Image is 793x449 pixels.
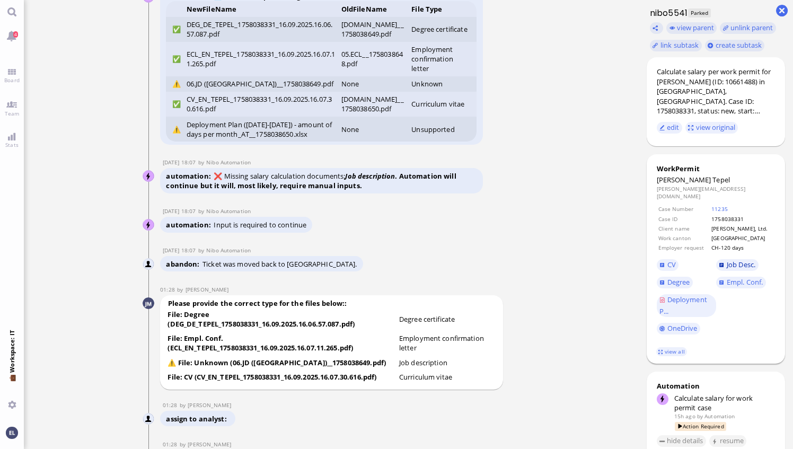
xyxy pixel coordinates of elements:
span: janet.mathews@bluelakelegal.com [186,286,229,293]
td: Case ID [658,215,710,223]
span: assign to analyst [166,414,230,424]
td: Degree certificate [409,17,477,42]
runbook-parameter-view: Employment confirmation letter [399,333,484,353]
span: 15h ago [674,412,695,420]
td: 1758038331 [711,215,774,223]
span: Action Required [675,422,726,431]
span: Tepel [712,175,730,184]
td: ⚠️ [166,117,183,142]
span: by [177,286,186,293]
td: Curriculum vitae [409,92,477,117]
span: CV [667,260,676,269]
p: I hope this message finds you well. I'm writing to let you know that your requested salary calcul... [8,30,322,54]
span: by [198,159,207,166]
td: ⚠️ File: Unknown (06.JD ([GEOGRAPHIC_DATA])__1758038649.pdf) [167,357,397,371]
td: CH-120 days [711,243,774,252]
td: ECL_EN_TEPEL_1758038331_16.09.2025.16.07.11.265.pdf [183,42,338,76]
span: automation [166,171,214,181]
a: Empl. Conf. [716,277,766,288]
span: Stats [3,141,21,148]
b: Please provide the correct type for the files below:: [166,297,348,310]
a: view all [656,347,687,356]
td: 05.ECL__1758038648.pdf [338,42,409,76]
td: Deployment Plan ([DATE]-[DATE]) - amount of days per month_AT__1758038650.xlsx [183,117,338,142]
small: © 2024 BlueLake Legal. All rights reserved. [8,147,144,155]
img: Nibo Automation [143,259,155,270]
p: If you have any questions or need further assistance, please let me know. [8,81,322,92]
span: Board [2,76,22,84]
span: [PERSON_NAME] [657,175,711,184]
button: resume [709,435,747,447]
span: janet.mathews@bluelakelegal.com [188,441,231,448]
td: File: CV (CV_EN_TEPEL_1758038331_16.09.2025.16.07.30.616.pdf) [167,372,397,385]
a: OneDrive [657,323,701,334]
th: OldFileName [338,1,409,16]
td: ✅ [166,42,183,76]
span: [DATE] 18:07 [163,159,198,166]
p: Dear [PERSON_NAME], [8,11,322,22]
td: ✅ [166,92,183,117]
a: Job Desc. [716,259,759,271]
span: Parked [688,8,711,17]
span: Team [2,110,22,117]
td: Employment confirmation letter [409,42,477,76]
span: by [180,441,188,448]
span: automation@bluelakelegal.com [704,412,735,420]
div: Automation [657,381,776,391]
a: CV [657,259,679,271]
span: Deployment P... [659,295,707,316]
td: [DOMAIN_NAME]__1758038649.pdf [338,17,409,42]
span: Kindly note the regular lead time in [GEOGRAPHIC_DATA] of 4 weeks [8,63,240,71]
td: Work canton [658,234,710,242]
i: Job description [345,171,395,181]
td: [DOMAIN_NAME]__1758038650.pdf [338,92,409,117]
span: Input is required to continue [214,220,306,230]
button: edit [657,122,683,134]
td: Unknown [409,76,477,92]
span: Degree [667,277,690,287]
button: unlink parent [720,22,776,34]
span: abandon [166,259,202,269]
td: Case Number [658,205,710,213]
td: File: Empl. Conf. (ECL_EN_TEPEL_1758038331_16.09.2025.16.07.11.265.pdf) [167,333,397,356]
span: by [198,207,207,215]
span: 01:28 [163,401,180,409]
td: Unsupported [409,117,477,142]
td: Client name [658,224,710,233]
td: None [338,117,409,142]
span: by [180,401,188,409]
body: Rich Text Area. Press ALT-0 for help. [8,11,322,157]
a: 11235 [711,205,728,213]
runbook-parameter-view: Degree certificate [399,314,455,324]
td: 06.JD ([GEOGRAPHIC_DATA])__1758038649.pdf [183,76,338,92]
td: [GEOGRAPHIC_DATA] [711,234,774,242]
td: ⚠️ [166,76,183,92]
span: Job Desc. [727,260,755,269]
td: Employer request [658,243,710,252]
runbook-parameter-view: Job description [399,358,447,367]
button: create subtask [705,40,765,51]
span: 01:28 [163,441,180,448]
td: [PERSON_NAME], Ltd. [711,224,774,233]
th: NewFileName [183,1,338,16]
h1: nibo5541 [647,7,688,19]
td: CV_EN_TEPEL_1758038331_16.09.2025.16.07.30.616.pdf [183,92,338,117]
th: File Type [409,1,477,16]
button: view parent [666,22,717,34]
span: 01:28 [160,286,177,293]
span: automation@nibo.ai [206,246,251,254]
img: Janet Mathews [143,413,155,425]
span: Empl. Conf. [727,277,763,287]
span: janet.mathews@bluelakelegal.com [188,401,231,409]
span: 💼 Workspace: IT [8,373,16,397]
span: 4 [13,31,18,38]
span: by [198,246,207,254]
img: You [6,427,17,438]
runbook-parameter-view: Curriculum vitae [399,372,452,382]
span: [DATE] 18:07 [163,207,198,215]
td: ✅ [166,17,183,42]
span: automation [166,220,214,230]
a: Degree [657,277,693,288]
div: Calculate salary for work permit case [674,393,776,412]
span: ❌ Missing salary calculation documents: [166,171,456,190]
